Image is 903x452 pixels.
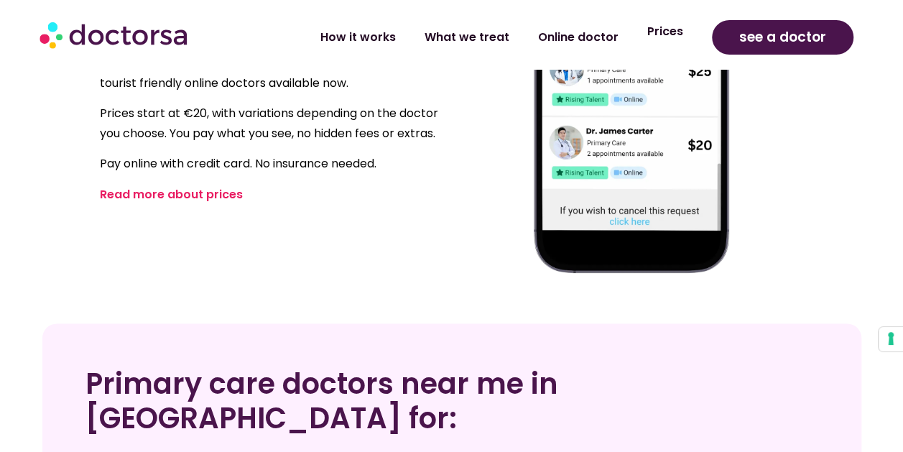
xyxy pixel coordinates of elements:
[410,21,524,54] a: What we treat
[85,366,818,435] h2: Primary care doctors near me in [GEOGRAPHIC_DATA] for:
[100,186,243,203] a: Read more about prices
[524,21,633,54] a: Online doctor
[100,103,445,144] p: Prices start at €20, with variations depending on the doctor you choose. You pay what you see, no...
[633,15,698,48] a: Prices
[712,20,853,55] a: see a doctor
[100,154,445,174] p: Pay online with credit card. No insurance needed.
[306,21,410,54] a: How it works
[739,26,826,49] span: see a doctor
[243,21,698,54] nav: Menu
[879,327,903,351] button: Your consent preferences for tracking technologies
[100,53,445,93] p: Communicate easily and effectively with English-speaking tourist friendly online doctors availabl...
